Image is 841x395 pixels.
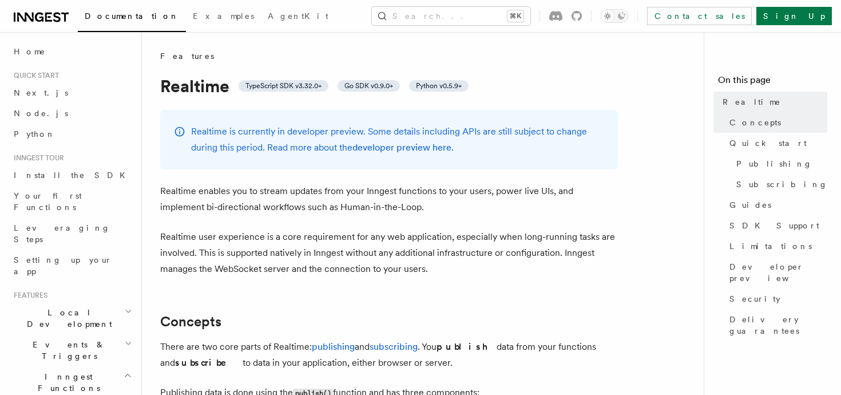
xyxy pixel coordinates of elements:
[9,41,134,62] a: Home
[725,133,827,153] a: Quick start
[14,109,68,118] span: Node.js
[9,291,47,300] span: Features
[9,71,59,80] span: Quick start
[9,334,134,366] button: Events & Triggers
[729,314,827,337] span: Delivery guarantees
[352,142,451,153] a: developer preview here
[193,11,254,21] span: Examples
[723,96,781,108] span: Realtime
[191,124,604,156] p: Realtime is currently in developer preview. Some details including APIs are still subject to chan...
[718,73,827,92] h4: On this page
[601,9,628,23] button: Toggle dark mode
[14,129,55,139] span: Python
[9,307,125,330] span: Local Development
[9,302,134,334] button: Local Development
[14,171,132,180] span: Install the SDK
[729,220,819,231] span: SDK Support
[370,341,418,352] a: subscribing
[437,341,497,352] strong: publish
[160,183,618,215] p: Realtime enables you to stream updates from your Inngest functions to your users, power live UIs,...
[344,81,393,90] span: Go SDK v0.9.0+
[9,103,134,124] a: Node.js
[245,81,322,90] span: TypeScript SDK v3.32.0+
[14,223,110,244] span: Leveraging Steps
[160,76,618,96] h1: Realtime
[9,218,134,250] a: Leveraging Steps
[78,3,186,32] a: Documentation
[725,215,827,236] a: SDK Support
[718,92,827,112] a: Realtime
[14,46,46,57] span: Home
[160,339,618,371] p: There are two core parts of Realtime: and . You data from your functions and to data in your appl...
[729,137,807,149] span: Quick start
[186,3,261,31] a: Examples
[725,256,827,289] a: Developer preview
[9,82,134,103] a: Next.js
[725,236,827,256] a: Limitations
[175,357,243,368] strong: subscribe
[736,179,828,190] span: Subscribing
[160,314,221,330] a: Concepts
[261,3,335,31] a: AgentKit
[85,11,179,21] span: Documentation
[9,153,64,163] span: Inngest tour
[14,88,68,97] span: Next.js
[9,165,134,185] a: Install the SDK
[9,185,134,218] a: Your first Functions
[160,229,618,277] p: Realtime user experience is a core requirement for any web application, especially when long-runn...
[14,255,112,276] span: Setting up your app
[736,158,812,169] span: Publishing
[14,191,82,212] span: Your first Functions
[729,261,827,284] span: Developer preview
[729,240,812,252] span: Limitations
[372,7,530,25] button: Search...⌘K
[725,289,827,309] a: Security
[756,7,832,25] a: Sign Up
[725,195,827,215] a: Guides
[647,7,752,25] a: Contact sales
[507,10,523,22] kbd: ⌘K
[9,339,125,362] span: Events & Triggers
[725,112,827,133] a: Concepts
[160,50,214,62] span: Features
[312,341,355,352] a: publishing
[268,11,328,21] span: AgentKit
[732,153,827,174] a: Publishing
[729,293,780,305] span: Security
[729,117,781,128] span: Concepts
[725,309,827,341] a: Delivery guarantees
[732,174,827,195] a: Subscribing
[416,81,462,90] span: Python v0.5.9+
[729,199,771,211] span: Guides
[9,371,124,394] span: Inngest Functions
[9,124,134,144] a: Python
[9,250,134,282] a: Setting up your app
